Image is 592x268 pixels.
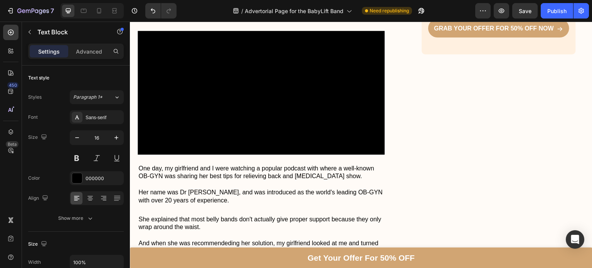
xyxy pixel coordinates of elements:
div: Styles [28,94,42,101]
p: Get Your Offer For 50% OFF [178,229,285,244]
div: Align [28,193,50,204]
div: Size [28,132,49,143]
div: 000000 [86,175,122,182]
span: Advertorial Page for the BabyLift Band [245,7,343,15]
p: And when she was recommendeding her solution, my girlfriend looked at me and turned up the volume... [8,218,254,234]
div: Size [28,239,49,249]
video: Video [8,9,255,133]
span: / [241,7,243,15]
div: Font [28,114,38,121]
span: Save [519,8,531,14]
button: Paragraph 1* [70,90,124,104]
p: 7 [50,6,54,15]
div: Publish [547,7,567,15]
button: Show more [28,211,124,225]
button: Publish [541,3,573,19]
div: Open Intercom Messenger [566,230,584,249]
p: Settings [38,47,60,56]
p: Advanced [76,47,102,56]
p: She explained that most belly bands don't actually give proper support because they only wrap aro... [8,194,254,210]
div: Show more [58,214,94,222]
button: Save [512,3,538,19]
p: Her name was Dr [PERSON_NAME], and was introduced as the world's leading OB-GYN with over 20 year... [8,167,254,183]
div: Text style [28,74,49,81]
p: One day, my girlfriend and I were watching a popular podcast with where a well-known OB-GYN was s... [8,143,254,159]
p: Grab Your Offer For 50% Off NOW [304,3,424,11]
div: 450 [7,82,18,88]
div: Width [28,259,41,266]
div: Beta [6,141,18,147]
span: Need republishing [370,7,409,14]
p: Text Block [37,27,103,37]
span: Paragraph 1* [73,94,103,101]
div: Color [28,175,40,182]
iframe: Design area [130,22,592,268]
div: Undo/Redo [145,3,177,19]
div: Sans-serif [86,114,122,121]
button: 7 [3,3,57,19]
